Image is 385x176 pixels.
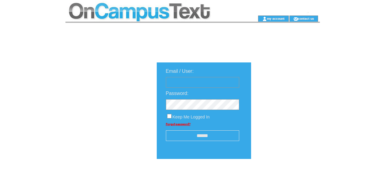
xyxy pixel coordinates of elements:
img: account_icon.gif [262,16,267,21]
a: Forgot password? [166,122,191,126]
span: Password: [166,91,189,96]
a: my account [267,16,285,20]
img: contact_us_icon.gif [293,16,298,21]
span: Keep Me Logged In [173,114,210,119]
span: Email / User: [166,69,194,74]
a: contact us [298,16,314,20]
